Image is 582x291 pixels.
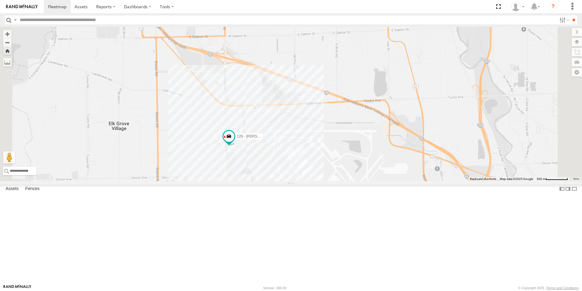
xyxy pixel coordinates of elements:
[263,286,286,290] div: Version: 306.00
[565,185,571,193] label: Dock Summary Table to the Right
[3,151,15,163] button: Drag Pegman onto the map to open Street View
[559,185,565,193] label: Dock Summary Table to the Left
[237,135,276,139] span: 126 - [PERSON_NAME]
[3,38,12,47] button: Zoom out
[500,177,533,181] span: Map data ©2025 Google
[6,5,38,9] img: rand-logo.svg
[518,286,579,290] div: © Copyright 2025 -
[509,2,527,11] div: Ed Pruneda
[3,58,12,66] label: Measure
[470,177,496,181] button: Keyboard shortcuts
[548,2,558,12] i: ?
[571,185,577,193] label: Hide Summary Table
[3,30,12,38] button: Zoom in
[573,178,579,180] a: Terms (opens in new tab)
[546,286,579,290] a: Terms and Conditions
[537,177,545,181] span: 500 m
[13,16,18,24] label: Search Query
[572,68,582,77] label: Map Settings
[557,16,570,24] label: Search Filter Options
[3,47,12,55] button: Zoom Home
[22,185,43,193] label: Fences
[535,177,570,181] button: Map Scale: 500 m per 70 pixels
[2,185,22,193] label: Assets
[3,285,31,291] a: Visit our Website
